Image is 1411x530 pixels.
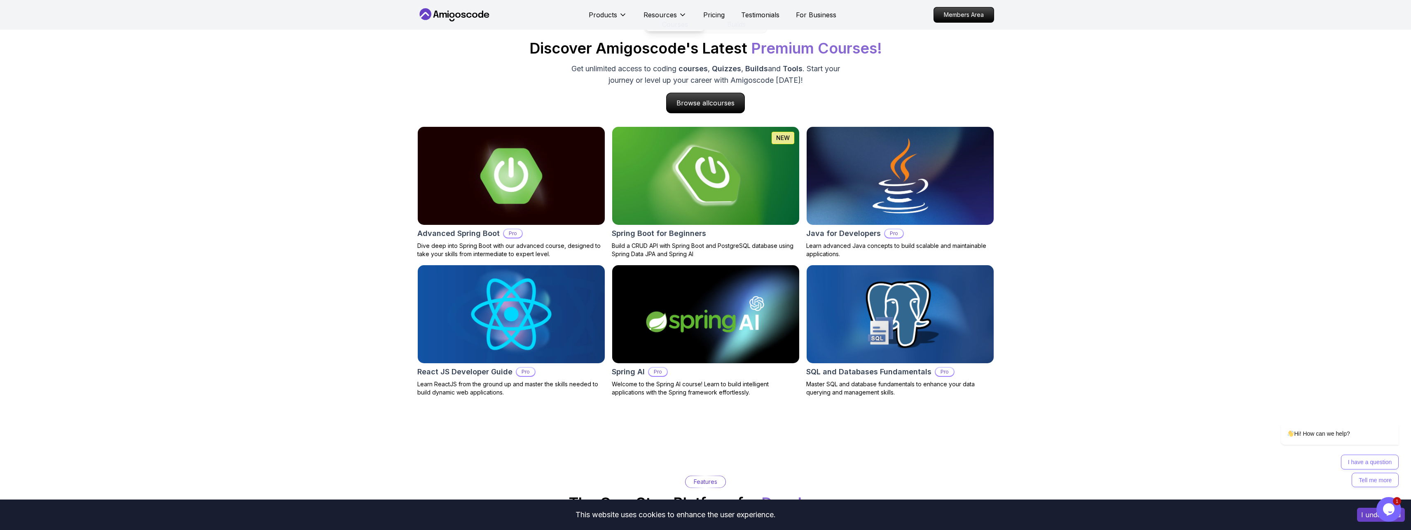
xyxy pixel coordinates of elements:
[612,366,645,378] h2: Spring AI
[589,10,617,20] p: Products
[885,229,903,238] p: Pro
[806,228,881,239] h2: Java for Developers
[806,242,994,258] p: Learn advanced Java concepts to build scalable and maintainable applications.
[796,10,836,20] a: For Business
[806,265,994,397] a: SQL and Databases Fundamentals cardSQL and Databases FundamentalsProMaster SQL and database funda...
[417,242,605,258] p: Dive deep into Spring Boot with our advanced course, designed to take your skills from intermedia...
[703,10,725,20] a: Pricing
[612,380,800,397] p: Welcome to the Spring AI course! Learn to build intelligent applications with the Spring framewor...
[667,93,744,113] p: Browse all
[709,99,735,107] span: courses
[806,126,994,258] a: Java for Developers cardJava for DevelopersProLearn advanced Java concepts to build scalable and ...
[643,10,687,26] button: Resources
[806,380,994,397] p: Master SQL and database fundamentals to enhance your data querying and management skills.
[417,380,605,397] p: Learn ReactJS from the ground up and master the skills needed to build dynamic web applications.
[569,495,842,511] h2: The One-Stop Platform for
[741,10,779,20] a: Testimonials
[783,64,803,73] span: Tools
[679,64,708,73] span: courses
[934,7,994,23] a: Members Area
[1357,508,1405,522] button: Accept cookies
[712,64,741,73] span: Quizzes
[612,265,800,397] a: Spring AI cardSpring AIProWelcome to the Spring AI course! Learn to build intelligent application...
[417,366,512,378] h2: React JS Developer Guide
[643,10,677,20] p: Resources
[529,40,882,56] h2: Discover Amigoscode's Latest
[649,368,667,376] p: Pro
[413,263,609,366] img: React JS Developer Guide card
[417,265,605,397] a: React JS Developer Guide cardReact JS Developer GuideProLearn ReactJS from the ground up and mast...
[589,10,627,26] button: Products
[612,242,800,258] p: Build a CRUD API with Spring Boot and PostgreSQL database using Spring Data JPA and Spring AI
[612,126,800,258] a: Spring Boot for Beginners cardNEWSpring Boot for BeginnersBuild a CRUD API with Spring Boot and P...
[751,39,882,57] span: Premium Courses!
[612,127,799,225] img: Spring Boot for Beginners card
[666,93,745,113] a: Browse allcourses
[761,494,842,512] span: Developers
[1376,497,1403,522] iframe: chat widget
[417,228,500,239] h2: Advanced Spring Boot
[807,265,994,363] img: SQL and Databases Fundamentals card
[806,366,931,378] h2: SQL and Databases Fundamentals
[776,134,790,142] p: NEW
[418,127,605,225] img: Advanced Spring Boot card
[6,506,1345,524] div: This website uses cookies to enhance the user experience.
[567,63,844,86] p: Get unlimited access to coding , , and . Start your journey or level up your career with Amigosco...
[517,368,535,376] p: Pro
[936,368,954,376] p: Pro
[612,265,799,363] img: Spring AI card
[504,229,522,238] p: Pro
[807,127,994,225] img: Java for Developers card
[1254,348,1403,493] iframe: chat widget
[694,478,717,486] p: Features
[417,126,605,258] a: Advanced Spring Boot cardAdvanced Spring BootProDive deep into Spring Boot with our advanced cour...
[612,228,706,239] h2: Spring Boot for Beginners
[745,64,768,73] span: Builds
[934,7,994,22] p: Members Area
